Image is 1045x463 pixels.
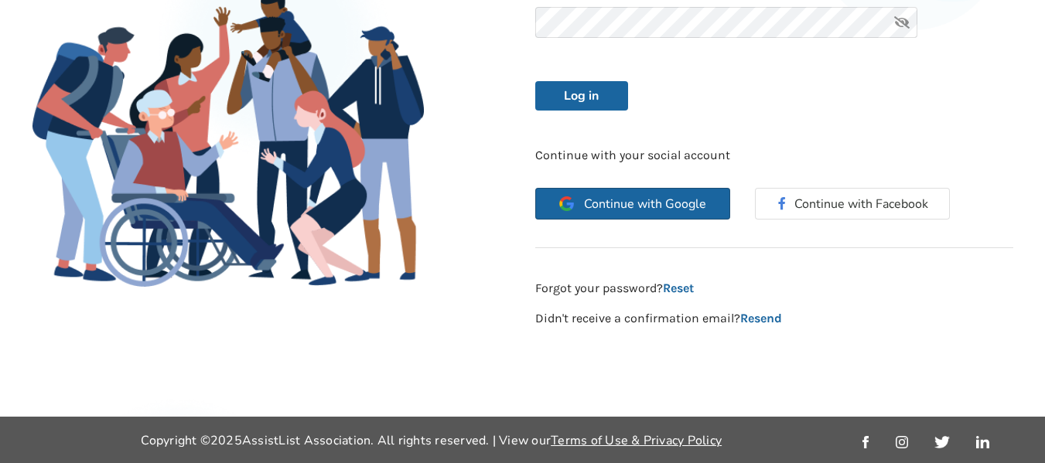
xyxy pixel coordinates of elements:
[862,436,869,448] img: facebook_link
[559,196,574,211] img: Google Icon
[535,147,1013,165] p: Continue with your social account
[535,310,1013,328] p: Didn't receive a confirmation email?
[663,281,694,295] a: Reset
[976,436,989,448] img: linkedin_link
[740,311,782,325] a: Resend
[584,198,706,210] span: Continue with Google
[551,432,722,449] a: Terms of Use & Privacy Policy
[896,436,908,448] img: instagram_link
[535,188,730,220] button: Continue with Google
[535,280,1013,298] p: Forgot your password?
[535,81,628,111] button: Log in
[934,436,949,448] img: twitter_link
[755,188,950,220] button: Continue with Facebook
